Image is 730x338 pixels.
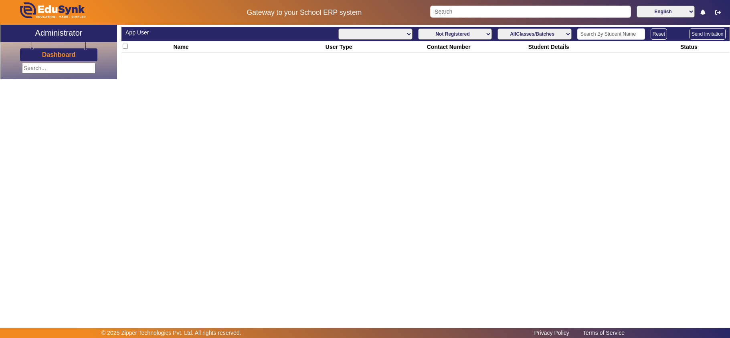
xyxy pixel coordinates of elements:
[22,63,95,74] input: Search...
[187,8,421,17] h5: Gateway to your School ERP system
[125,28,421,37] div: App User
[577,28,645,40] input: Search By Student Name
[42,50,76,59] a: Dashboard
[679,41,730,53] th: Status
[172,41,324,53] th: Name
[579,328,629,338] a: Terms of Service
[324,41,425,53] th: User Type
[530,328,573,338] a: Privacy Policy
[690,28,725,40] button: Send Invitation
[35,28,83,38] h2: Administrator
[0,25,117,42] a: Administrator
[430,6,631,18] input: Search
[101,329,241,337] p: © 2025 Zipper Technologies Pvt. Ltd. All rights reserved.
[425,41,527,53] th: Contact Number
[651,28,667,40] button: Reset
[42,51,76,58] h3: Dashboard
[527,41,679,53] th: Student Details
